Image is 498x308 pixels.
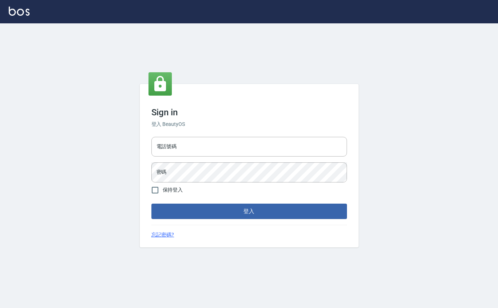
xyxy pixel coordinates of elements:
[151,231,174,239] a: 忘記密碼?
[151,120,347,128] h6: 登入 BeautyOS
[9,7,30,16] img: Logo
[151,204,347,219] button: 登入
[151,107,347,118] h3: Sign in
[163,186,183,194] span: 保持登入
